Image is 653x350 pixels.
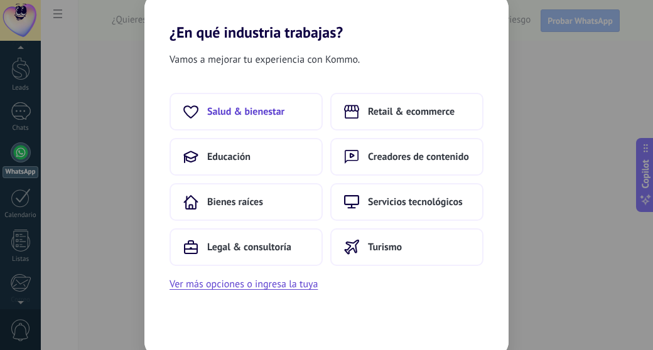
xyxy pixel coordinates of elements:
[170,276,318,292] button: Ver más opciones o ingresa la tuya
[330,228,483,266] button: Turismo
[207,241,291,253] span: Legal & consultoría
[207,151,251,163] span: Educación
[368,241,402,253] span: Turismo
[170,228,323,266] button: Legal & consultoría
[330,93,483,130] button: Retail & ecommerce
[170,183,323,221] button: Bienes raíces
[170,138,323,176] button: Educación
[207,105,284,118] span: Salud & bienestar
[368,196,463,208] span: Servicios tecnológicos
[207,196,263,208] span: Bienes raíces
[368,151,469,163] span: Creadores de contenido
[368,105,455,118] span: Retail & ecommerce
[330,138,483,176] button: Creadores de contenido
[330,183,483,221] button: Servicios tecnológicos
[170,51,360,68] span: Vamos a mejorar tu experiencia con Kommo.
[170,93,323,130] button: Salud & bienestar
